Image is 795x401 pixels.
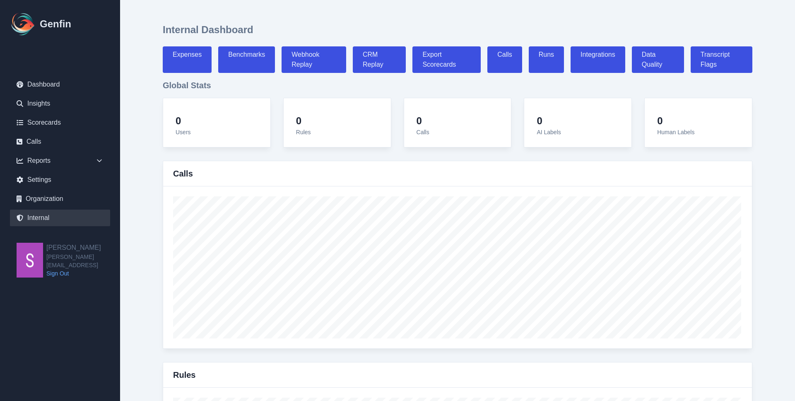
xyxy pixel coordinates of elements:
a: Webhook Replay [282,46,346,73]
a: Organization [10,191,110,207]
img: Shane Wey [17,243,43,278]
span: AI Labels [537,129,561,135]
h3: Calls [173,168,193,179]
a: Insights [10,95,110,112]
h4: 0 [417,115,429,127]
a: Transcript Flags [691,46,752,73]
a: Scorecards [10,114,110,131]
a: Dashboard [10,76,110,93]
a: Settings [10,172,110,188]
a: Calls [10,133,110,150]
h4: 0 [296,115,311,127]
h1: Genfin [40,17,71,31]
a: CRM Replay [353,46,406,73]
div: Reports [10,152,110,169]
a: Data Quality [632,46,684,73]
a: Benchmarks [218,46,275,73]
h1: Internal Dashboard [163,23,253,36]
span: Calls [417,129,429,135]
a: Integrations [571,46,625,73]
h4: 0 [176,115,191,127]
a: Sign Out [46,269,120,278]
h3: Rules [173,369,195,381]
h3: Global Stats [163,80,752,91]
span: Human Labels [657,129,694,135]
a: Runs [529,46,564,73]
a: Expenses [163,46,212,73]
h4: 0 [537,115,561,127]
span: Users [176,129,191,135]
h2: [PERSON_NAME] [46,243,120,253]
span: [PERSON_NAME][EMAIL_ADDRESS] [46,253,120,269]
span: Rules [296,129,311,135]
a: Internal [10,210,110,226]
a: Export Scorecards [412,46,481,73]
img: Logo [10,11,36,37]
a: Calls [487,46,522,73]
h4: 0 [657,115,694,127]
